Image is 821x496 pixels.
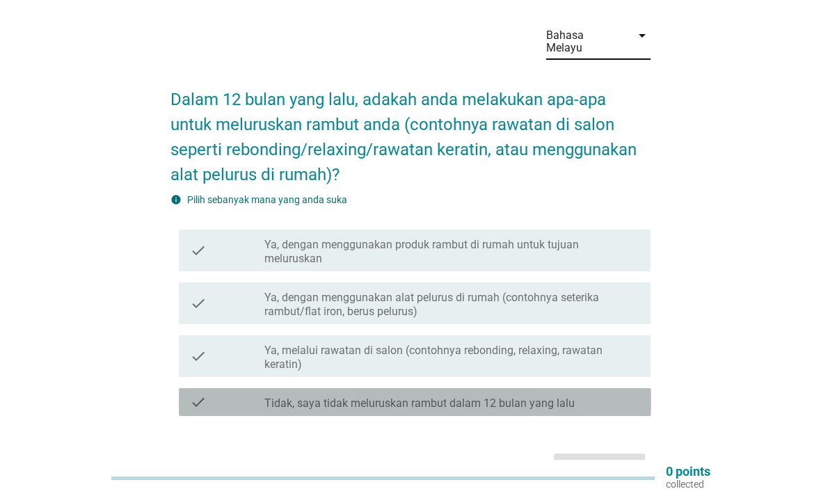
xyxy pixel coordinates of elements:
p: collected [666,478,710,490]
i: check [190,341,207,371]
label: Tidak, saya tidak meluruskan rambut dalam 12 bulan yang lalu [264,397,575,410]
i: info [170,194,182,205]
i: check [190,235,207,266]
label: Pilih sebanyak mana yang anda suka [187,194,347,205]
p: 0 points [666,465,710,478]
h2: Dalam 12 bulan yang lalu, adakah anda melakukan apa-apa untuk meluruskan rambut anda (contohnya r... [170,73,651,187]
div: Bahasa Melayu [546,29,623,54]
i: check [190,394,207,410]
i: check [190,288,207,319]
label: Ya, dengan menggunakan alat pelurus di rumah (contohnya seterika rambut/flat iron, berus pelurus) [264,291,639,319]
label: Ya, dengan menggunakan produk rambut di rumah untuk tujuan meluruskan [264,238,639,266]
i: arrow_drop_down [634,27,651,44]
label: Ya, melalui rawatan di salon (contohnya rebonding, relaxing, rawatan keratin) [264,344,639,371]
